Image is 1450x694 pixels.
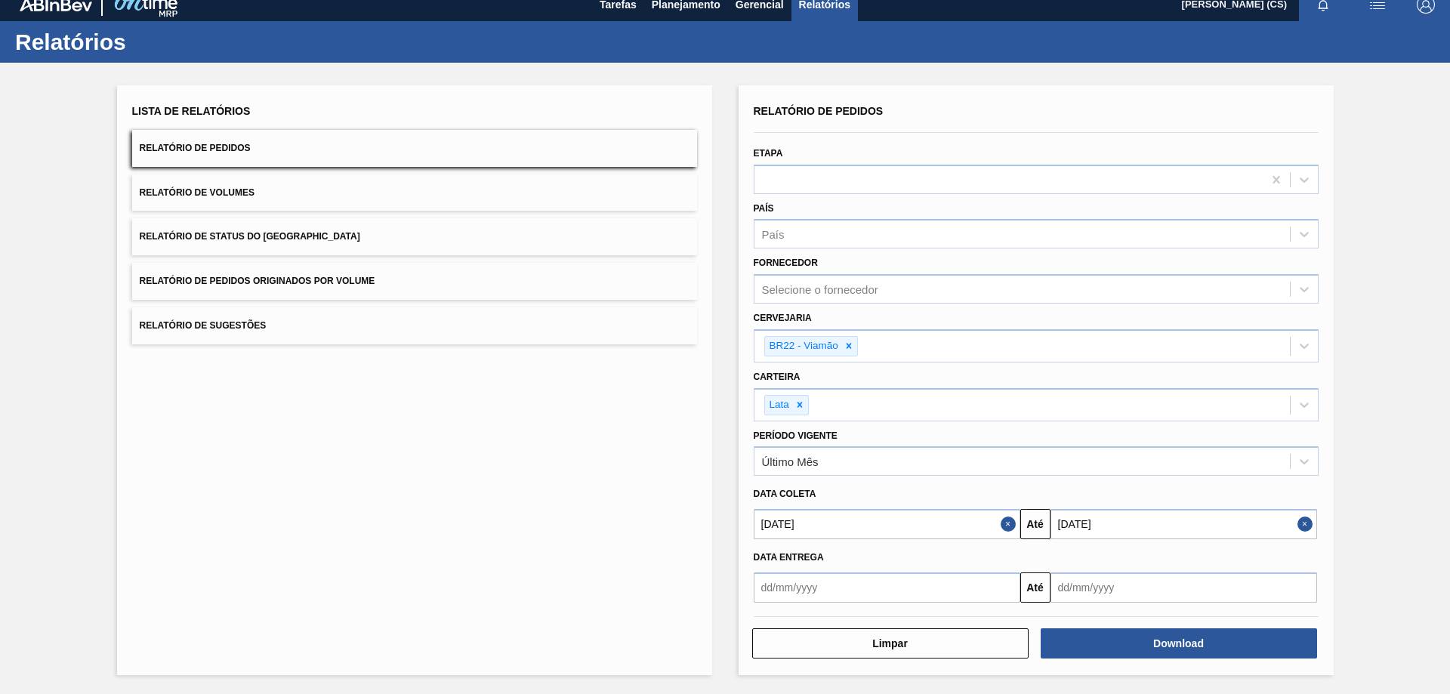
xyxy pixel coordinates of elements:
div: BR22 - Viamão [765,337,841,356]
h1: Relatórios [15,33,283,51]
span: Relatório de Sugestões [140,320,267,331]
span: Relatório de Volumes [140,187,255,198]
span: Relatório de Pedidos [140,143,251,153]
span: Lista de Relatórios [132,105,251,117]
label: Cervejaria [754,313,812,323]
label: Carteira [754,372,801,382]
button: Relatório de Status do [GEOGRAPHIC_DATA] [132,218,697,255]
span: Relatório de Pedidos Originados por Volume [140,276,375,286]
div: Selecione o fornecedor [762,283,878,296]
label: Etapa [754,148,783,159]
button: Até [1020,509,1050,539]
button: Close [1001,509,1020,539]
div: País [762,228,785,241]
input: dd/mm/yyyy [1050,509,1317,539]
button: Relatório de Volumes [132,174,697,211]
div: Último Mês [762,455,819,468]
button: Download [1041,628,1317,659]
label: Período Vigente [754,430,838,441]
button: Relatório de Pedidos Originados por Volume [132,263,697,300]
span: Data entrega [754,552,824,563]
div: Lata [765,396,791,415]
input: dd/mm/yyyy [754,572,1020,603]
button: Até [1020,572,1050,603]
span: Relatório de Pedidos [754,105,884,117]
label: País [754,203,774,214]
label: Fornecedor [754,258,818,268]
button: Relatório de Pedidos [132,130,697,167]
span: Data coleta [754,489,816,499]
input: dd/mm/yyyy [1050,572,1317,603]
input: dd/mm/yyyy [754,509,1020,539]
button: Relatório de Sugestões [132,307,697,344]
button: Close [1297,509,1317,539]
span: Relatório de Status do [GEOGRAPHIC_DATA] [140,231,360,242]
button: Limpar [752,628,1029,659]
